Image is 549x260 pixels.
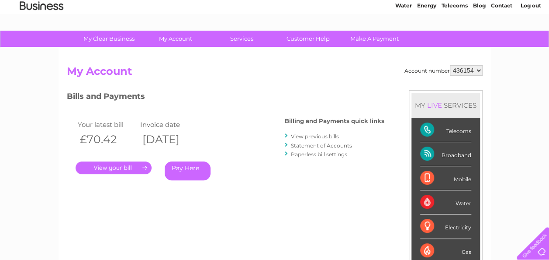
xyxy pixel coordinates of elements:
a: View previous bills [291,133,339,140]
div: Account number [404,65,483,76]
div: MY SERVICES [411,93,480,118]
a: Energy [417,37,436,44]
a: . [76,162,152,174]
div: Telecoms [420,118,471,142]
a: Make A Payment [338,31,411,47]
div: Electricity [420,214,471,239]
a: Customer Help [272,31,344,47]
a: Contact [491,37,512,44]
a: Services [206,31,278,47]
th: £70.42 [76,130,138,148]
td: Your latest bill [76,119,138,130]
a: Log out [520,37,541,44]
img: logo.png [19,23,64,49]
div: LIVE [425,101,444,109]
th: [DATE] [138,130,201,148]
h2: My Account [67,65,483,82]
td: Invoice date [138,119,201,130]
div: Water [420,190,471,214]
div: Mobile [420,166,471,190]
h3: Bills and Payments [67,90,384,105]
div: Broadband [420,142,471,166]
a: My Account [139,31,211,47]
a: Pay Here [165,162,211,180]
a: Blog [473,37,486,44]
a: Telecoms [442,37,468,44]
a: My Clear Business [73,31,145,47]
a: 0333 014 3131 [384,4,445,15]
a: Paperless bill settings [291,151,347,158]
div: Clear Business is a trading name of Verastar Limited (registered in [GEOGRAPHIC_DATA] No. 3667643... [69,5,481,42]
h4: Billing and Payments quick links [285,118,384,124]
a: Water [395,37,412,44]
a: Statement of Accounts [291,142,352,149]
